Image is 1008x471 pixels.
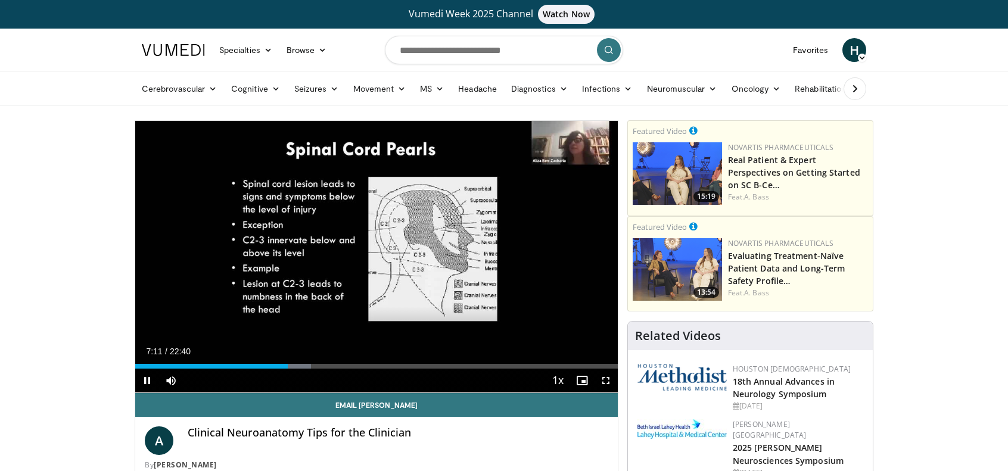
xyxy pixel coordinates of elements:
a: H [842,38,866,62]
img: 5e4488cc-e109-4a4e-9fd9-73bb9237ee91.png.150x105_q85_autocrop_double_scale_upscale_version-0.2.png [637,364,727,391]
div: Feat. [728,288,868,298]
div: [DATE] [733,401,863,411]
span: 13:54 [693,287,719,298]
span: / [165,347,167,356]
button: Pause [135,369,159,392]
span: 15:19 [693,191,719,202]
a: A. Bass [744,288,769,298]
small: Featured Video [633,126,687,136]
a: A [145,426,173,455]
span: 7:11 [146,347,162,356]
img: 37a18655-9da9-4d40-a34e-6cccd3ffc641.png.150x105_q85_crop-smart_upscale.png [633,238,722,301]
span: Vumedi Week 2025 Channel [409,7,599,20]
a: Evaluating Treatment-Naïve Patient Data and Long-Term Safety Profile… [728,250,845,286]
a: MS [413,77,451,101]
a: Cerebrovascular [135,77,224,101]
img: 2bf30652-7ca6-4be0-8f92-973f220a5948.png.150x105_q85_crop-smart_upscale.png [633,142,722,205]
small: Featured Video [633,222,687,232]
a: [PERSON_NAME][GEOGRAPHIC_DATA] [733,419,807,440]
a: Favorites [786,38,835,62]
span: Watch Now [538,5,595,24]
a: Movement [346,77,413,101]
img: VuMedi Logo [142,44,205,56]
h4: Related Videos [635,329,721,343]
input: Search topics, interventions [385,36,623,64]
a: Diagnostics [504,77,575,101]
a: Infections [575,77,640,101]
a: Headache [451,77,504,101]
button: Enable picture-in-picture mode [570,369,594,392]
img: e7977282-282c-4444-820d-7cc2733560fd.jpg.150x105_q85_autocrop_double_scale_upscale_version-0.2.jpg [637,419,727,439]
a: A. Bass [744,192,769,202]
a: Neuromuscular [640,77,724,101]
div: Feat. [728,192,868,202]
div: Progress Bar [135,364,618,369]
a: Cognitive [224,77,287,101]
span: 22:40 [170,347,191,356]
a: [PERSON_NAME] [154,460,217,470]
a: 15:19 [633,142,722,205]
a: Oncology [724,77,788,101]
a: Novartis Pharmaceuticals [728,238,833,248]
a: Rehabilitation [788,77,853,101]
h4: Clinical Neuroanatomy Tips for the Clinician [188,426,608,439]
button: Fullscreen [594,369,618,392]
video-js: Video Player [135,121,618,393]
a: Houston [DEMOGRAPHIC_DATA] [733,364,851,374]
a: 2025 [PERSON_NAME] Neurosciences Symposium [733,442,844,466]
a: Vumedi Week 2025 ChannelWatch Now [144,5,864,24]
a: Specialties [212,38,279,62]
div: By [145,460,608,470]
a: 18th Annual Advances in Neurology Symposium [733,376,835,400]
a: Seizures [287,77,346,101]
a: Email [PERSON_NAME] [135,393,618,417]
a: Novartis Pharmaceuticals [728,142,833,152]
a: Real Patient & Expert Perspectives on Getting Started on SC B-Ce… [728,154,860,191]
button: Playback Rate [546,369,570,392]
a: 13:54 [633,238,722,301]
button: Mute [159,369,183,392]
a: Browse [279,38,334,62]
